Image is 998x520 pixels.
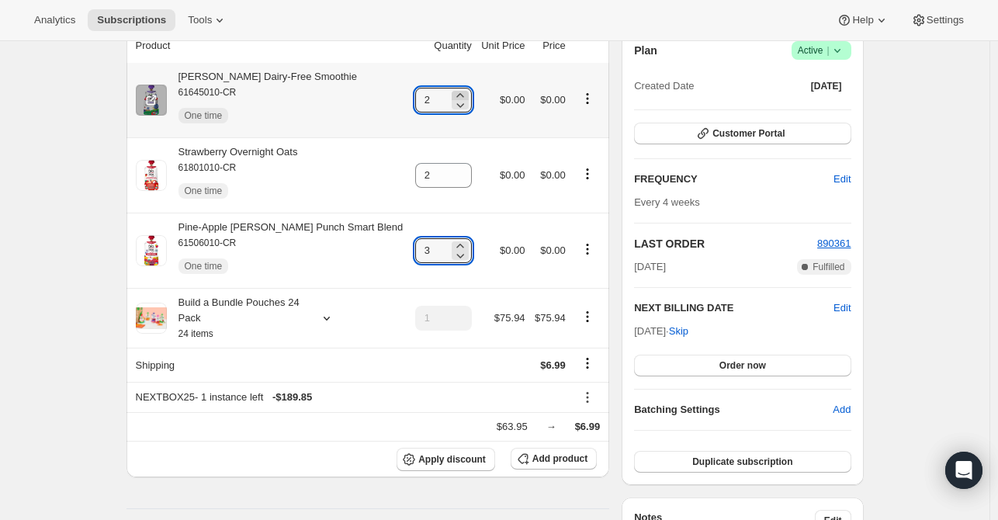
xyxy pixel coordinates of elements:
[511,448,597,470] button: Add product
[660,319,698,344] button: Skip
[813,261,844,273] span: Fulfilled
[497,419,528,435] div: $63.95
[178,237,237,248] small: 61506010-CR
[833,300,851,316] button: Edit
[126,29,411,63] th: Product
[824,167,860,192] button: Edit
[494,312,525,324] span: $75.94
[500,244,525,256] span: $0.00
[178,87,237,98] small: 61645010-CR
[410,29,476,63] th: Quantity
[833,172,851,187] span: Edit
[476,29,530,63] th: Unit Price
[575,308,600,325] button: Product actions
[634,43,657,58] h2: Plan
[575,165,600,182] button: Product actions
[136,160,167,191] img: product img
[25,9,85,31] button: Analytics
[712,127,785,140] span: Customer Portal
[136,85,167,116] img: product img
[178,162,237,173] small: 61801010-CR
[546,419,556,435] div: →
[823,397,860,422] button: Add
[530,29,570,63] th: Price
[540,359,566,371] span: $6.99
[167,144,298,206] div: Strawberry Overnight Oats
[136,235,167,266] img: product img
[692,456,792,468] span: Duplicate subscription
[945,452,982,489] div: Open Intercom Messenger
[827,9,898,31] button: Help
[136,390,566,405] div: NEXTBOX25 - 1 instance left
[188,14,212,26] span: Tools
[167,69,357,131] div: [PERSON_NAME] Dairy-Free Smoothie
[535,312,566,324] span: $75.94
[817,236,851,251] button: 890361
[540,244,566,256] span: $0.00
[575,421,601,432] span: $6.99
[634,355,851,376] button: Order now
[669,324,688,339] span: Skip
[97,14,166,26] span: Subscriptions
[634,196,700,208] span: Every 4 weeks
[575,90,600,107] button: Product actions
[185,109,223,122] span: One time
[185,260,223,272] span: One time
[167,220,404,282] div: Pine-Apple [PERSON_NAME] Punch Smart Blend
[634,236,817,251] h2: LAST ORDER
[634,402,833,418] h6: Batching Settings
[575,241,600,258] button: Product actions
[802,75,851,97] button: [DATE]
[178,9,237,31] button: Tools
[852,14,873,26] span: Help
[634,451,851,473] button: Duplicate subscription
[540,94,566,106] span: $0.00
[88,9,175,31] button: Subscriptions
[34,14,75,26] span: Analytics
[927,14,964,26] span: Settings
[634,259,666,275] span: [DATE]
[719,359,766,372] span: Order now
[500,94,525,106] span: $0.00
[634,123,851,144] button: Customer Portal
[634,325,688,337] span: [DATE] ·
[833,402,851,418] span: Add
[126,348,411,382] th: Shipping
[500,169,525,181] span: $0.00
[634,78,694,94] span: Created Date
[540,169,566,181] span: $0.00
[532,452,587,465] span: Add product
[397,448,495,471] button: Apply discount
[634,300,833,316] h2: NEXT BILLING DATE
[185,185,223,197] span: One time
[272,390,312,405] span: - $189.85
[817,237,851,249] a: 890361
[902,9,973,31] button: Settings
[418,453,486,466] span: Apply discount
[826,44,829,57] span: |
[811,80,842,92] span: [DATE]
[575,355,600,372] button: Shipping actions
[167,295,307,341] div: Build a Bundle Pouches 24 Pack
[178,328,213,339] small: 24 items
[634,172,833,187] h2: FREQUENCY
[798,43,845,58] span: Active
